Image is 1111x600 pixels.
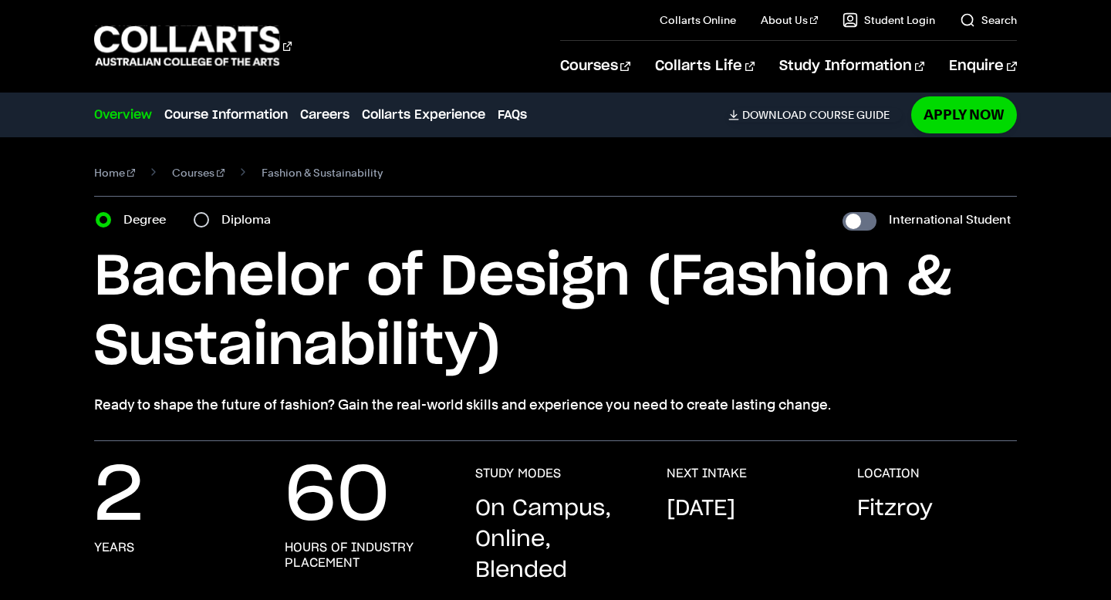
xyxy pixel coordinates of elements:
a: Collarts Online [660,12,736,28]
p: On Campus, Online, Blended [475,494,635,586]
a: Courses [560,41,630,92]
a: Course Information [164,106,288,124]
a: Search [960,12,1017,28]
a: Courses [172,162,225,184]
a: Apply Now [911,96,1017,133]
span: Fashion & Sustainability [262,162,383,184]
h3: hours of industry placement [285,540,444,571]
a: Student Login [843,12,935,28]
h1: Bachelor of Design (Fashion & Sustainability) [94,243,1016,382]
label: Degree [123,209,175,231]
label: Diploma [221,209,280,231]
a: Collarts Experience [362,106,485,124]
a: Collarts Life [655,41,755,92]
div: Go to homepage [94,24,292,68]
a: FAQs [498,106,527,124]
p: Ready to shape the future of fashion? Gain the real-world skills and experience you need to creat... [94,394,1016,416]
a: Careers [300,106,350,124]
p: Fitzroy [857,494,933,524]
h3: STUDY MODES [475,466,561,481]
a: Enquire [949,41,1016,92]
p: [DATE] [667,494,735,524]
a: Overview [94,106,152,124]
h3: years [94,540,134,555]
a: Study Information [779,41,924,92]
a: About Us [761,12,818,28]
label: International Student [889,209,1011,231]
span: Download [742,108,806,122]
h3: NEXT INTAKE [667,466,747,481]
p: 60 [285,466,390,528]
h3: LOCATION [857,466,920,481]
p: 2 [94,466,144,528]
a: Home [94,162,135,184]
a: DownloadCourse Guide [728,108,902,122]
